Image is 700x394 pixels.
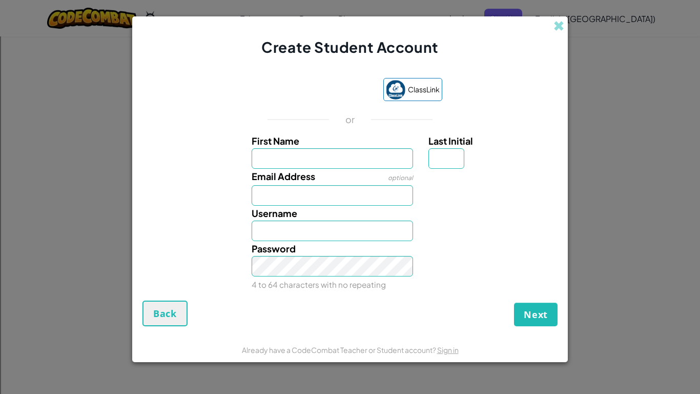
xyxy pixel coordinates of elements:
[261,38,438,56] span: Create Student Account
[252,170,315,182] span: Email Address
[428,135,473,147] span: Last Initial
[153,307,177,320] span: Back
[253,80,378,102] iframe: Sign in with Google Button
[252,207,297,219] span: Username
[4,69,696,78] div: Move To ...
[4,60,696,69] div: Rename
[4,32,696,41] div: Delete
[4,50,696,60] div: Sign out
[524,308,548,321] span: Next
[437,345,459,354] a: Sign in
[4,23,696,32] div: Move To ...
[242,345,437,354] span: Already have a CodeCombat Teacher or Student account?
[252,280,386,289] small: 4 to 64 characters with no repeating
[408,82,440,97] span: ClassLink
[514,303,558,326] button: Next
[4,41,696,50] div: Options
[345,113,355,126] p: or
[252,135,299,147] span: First Name
[388,174,413,182] span: optional
[142,301,188,326] button: Back
[4,4,696,13] div: Sort A > Z
[4,13,696,23] div: Sort New > Old
[386,80,405,100] img: classlink-logo-small.png
[252,243,296,254] span: Password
